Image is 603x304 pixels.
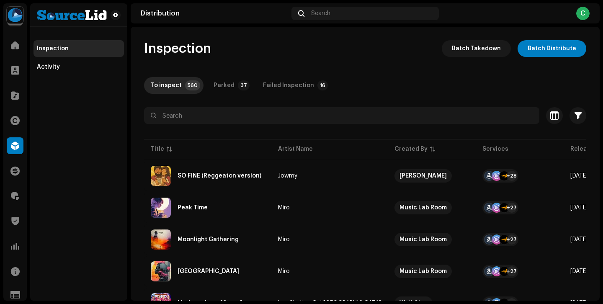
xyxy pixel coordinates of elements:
[399,201,447,214] div: Music Lab Room
[178,205,208,211] div: Peak Time
[151,166,171,186] img: c7950dbc-2a99-4a65-979d-bb0c3bf85a8c
[7,7,23,23] img: 31a4402c-14a3-4296-bd18-489e15b936d7
[452,40,501,57] span: Batch Takedown
[178,173,261,179] div: SO FiNE (Reggeaton version)
[278,237,290,242] div: Miro
[33,59,124,75] re-m-nav-item: Activity
[178,268,239,274] div: Loop Station
[278,268,381,274] span: Miro
[278,173,297,179] div: Jowmy
[570,237,588,242] span: Oct 20, 2025
[394,233,469,246] span: Music Lab Room
[570,268,588,274] span: Oct 20, 2025
[570,173,588,179] span: Oct 9, 2025
[151,261,171,281] img: e6f62477-063e-44f4-ac98-4987399a8e74
[507,266,517,276] div: +27
[144,107,539,124] input: Search
[33,40,124,57] re-m-nav-item: Inspection
[214,77,234,94] div: Parked
[278,268,290,274] div: Miro
[317,80,328,90] p-badge: 16
[399,169,447,183] div: [PERSON_NAME]
[528,40,576,57] span: Batch Distribute
[151,229,171,250] img: a7bbcdd1-5799-46ce-9dc5-fb75990f385e
[394,201,469,214] span: Music Lab Room
[37,10,107,20] img: a844ea3f-1244-43b2-9513-254a93cc0c5e
[278,205,290,211] div: Miro
[238,80,250,90] p-badge: 37
[151,198,171,218] img: a390f076-bcdc-4e36-be96-eaf56f6dfa1e
[399,233,447,246] div: Music Lab Room
[576,7,590,20] div: C
[394,169,469,183] span: Alex Onell
[570,205,588,211] span: Oct 20, 2025
[141,10,288,17] div: Distribution
[178,237,239,242] div: Moonlight Gathering
[278,173,381,179] span: Jowmy
[507,171,517,181] div: +28
[37,45,69,52] div: Inspection
[278,205,381,211] span: Miro
[263,77,314,94] div: Failed Inspection
[311,10,330,17] span: Search
[507,203,517,213] div: +27
[151,145,164,153] div: Title
[399,265,447,278] div: Music Lab Room
[144,40,211,57] span: Inspection
[442,40,511,57] button: Batch Takedown
[37,64,60,70] div: Activity
[394,265,469,278] span: Music Lab Room
[278,237,381,242] span: Miro
[185,80,200,90] p-badge: 560
[507,234,517,245] div: +27
[518,40,586,57] button: Batch Distribute
[151,77,182,94] div: To inspect
[394,145,428,153] div: Created By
